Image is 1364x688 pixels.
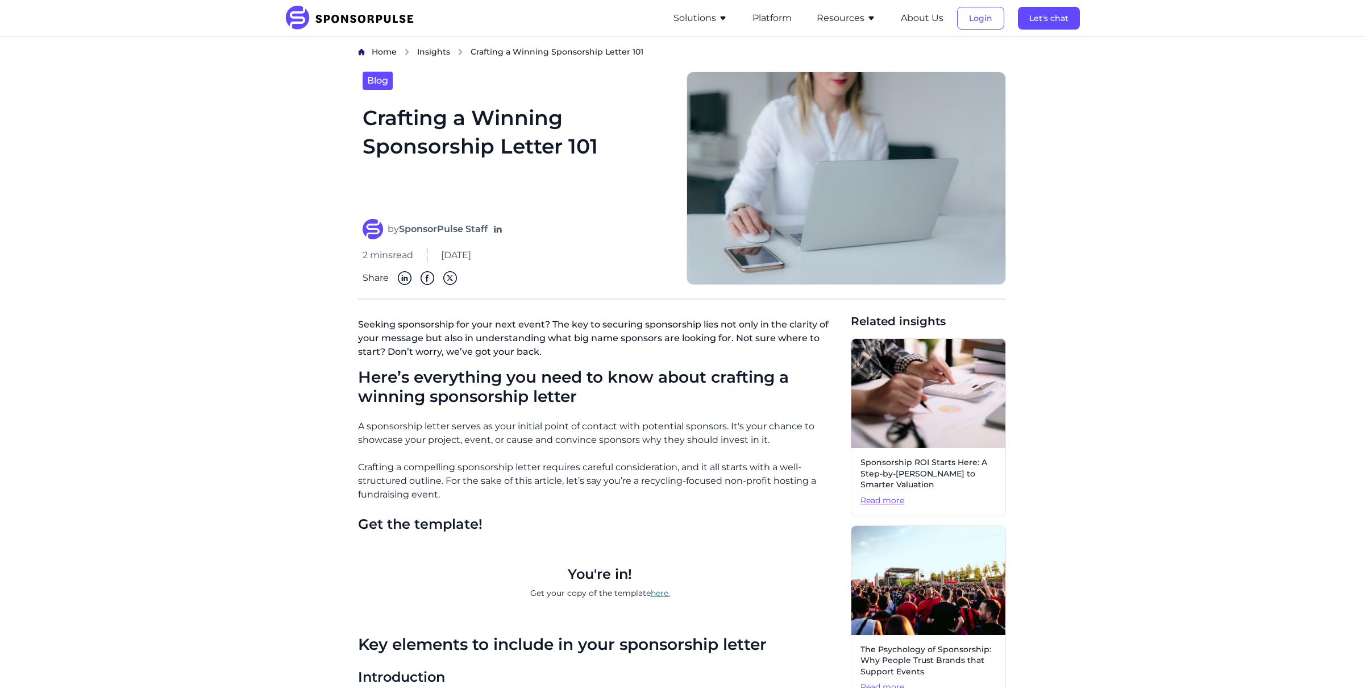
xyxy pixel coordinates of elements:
span: Insights [417,47,450,57]
iframe: Chat Widget [1307,633,1364,688]
img: chevron right [404,48,410,56]
button: Let's chat [1018,7,1080,30]
a: Login [957,13,1004,23]
h3: Get the template! [358,515,842,533]
a: Blog [363,72,393,90]
span: 2 mins read [363,248,413,262]
strong: SponsorPulse Staff [399,223,488,234]
a: Sponsorship ROI Starts Here: A Step-by-[PERSON_NAME] to Smarter ValuationRead more [851,338,1006,516]
button: About Us [901,11,943,25]
span: Share [363,271,389,285]
p: Seeking sponsorship for your next event? The key to securing sponsorship lies not only in the cla... [358,313,842,368]
h2: Here’s everything you need to know about crafting a winning sponsorship letter [358,368,842,406]
a: Insights [417,46,450,58]
img: Linkedin [398,271,411,285]
a: here. [651,588,670,598]
span: by [388,222,488,236]
button: Platform [752,11,792,25]
img: Twitter [443,271,457,285]
p: Crafting a compelling sponsorship letter requires careful consideration, and it all starts with a... [358,461,842,502]
a: Platform [752,13,792,23]
a: About Us [901,13,943,23]
img: Home [358,48,365,56]
span: [DATE] [441,248,471,262]
span: Related insights [851,313,1006,329]
a: Let's chat [1018,13,1080,23]
p: A sponsorship letter serves as your initial point of contact with potential sponsors. It's your c... [358,420,842,447]
img: Facebook [421,271,434,285]
h2: Key elements to include in your sponsorship letter [358,635,842,654]
p: Get your copy of the template [367,583,833,604]
img: SponsorPulse [284,6,422,31]
span: Home [372,47,397,57]
button: Resources [817,11,876,25]
button: Login [957,7,1004,30]
a: Follow on LinkedIn [492,223,504,235]
button: Solutions [673,11,727,25]
span: Sponsorship ROI Starts Here: A Step-by-[PERSON_NAME] to Smarter Valuation [860,457,996,491]
img: SponsorPulse Staff [363,219,383,239]
div: You're in! [367,565,833,583]
span: Read more [860,495,996,507]
a: Home [372,46,397,58]
span: Crafting a Winning Sponsorship Letter 101 [471,46,643,57]
img: Getty Images courtesy of Unsplash [851,339,1005,448]
h3: Introduction [358,668,842,686]
img: Sebastian Pociecha courtesy of Unsplash [851,526,1005,635]
h1: Crafting a Winning Sponsorship Letter 101 [363,103,673,206]
img: chevron right [457,48,464,56]
img: Photo courtesy of Marek Levak via Unsplash [687,72,1006,285]
span: The Psychology of Sponsorship: Why People Trust Brands that Support Events [860,644,996,678]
